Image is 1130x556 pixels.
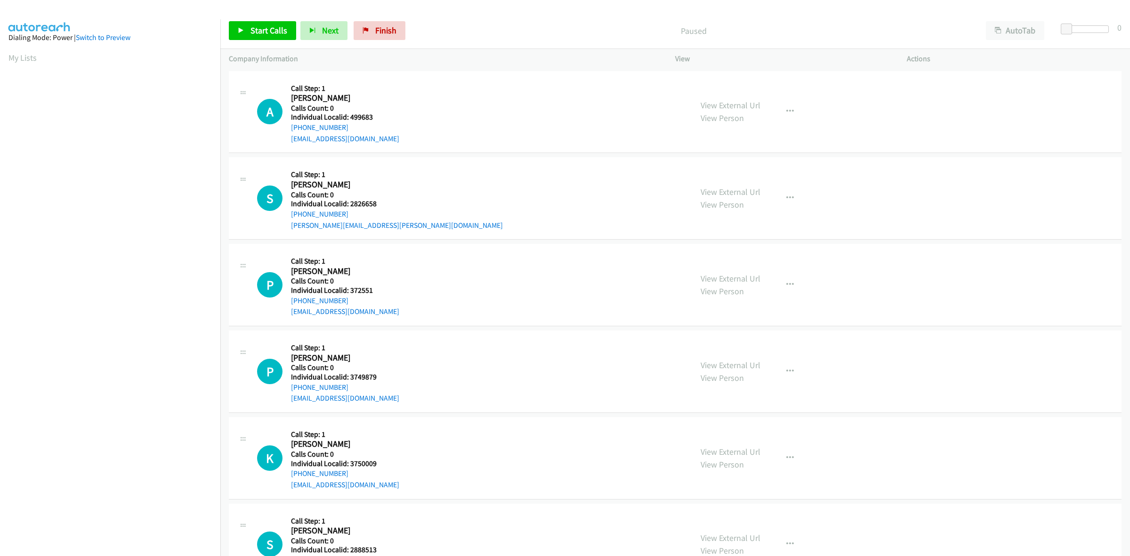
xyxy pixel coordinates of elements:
[291,343,399,353] h5: Call Step: 1
[291,266,383,277] h2: [PERSON_NAME]
[1117,21,1122,34] div: 0
[375,25,396,36] span: Finish
[250,25,287,36] span: Start Calls
[291,104,399,113] h5: Calls Count: 0
[291,84,399,93] h5: Call Step: 1
[354,21,405,40] a: Finish
[229,53,658,64] p: Company Information
[291,439,383,450] h2: [PERSON_NAME]
[291,469,348,478] a: [PHONE_NUMBER]
[291,296,348,305] a: [PHONE_NUMBER]
[291,179,383,190] h2: [PERSON_NAME]
[257,185,282,211] h1: S
[291,525,383,536] h2: [PERSON_NAME]
[257,359,282,384] h1: P
[701,113,744,123] a: View Person
[291,221,503,230] a: [PERSON_NAME][EMAIL_ADDRESS][PERSON_NAME][DOMAIN_NAME]
[291,516,503,526] h5: Call Step: 1
[257,99,282,124] div: The call is yet to be attempted
[291,134,399,143] a: [EMAIL_ADDRESS][DOMAIN_NAME]
[701,372,744,383] a: View Person
[257,272,282,298] h1: P
[701,545,744,556] a: View Person
[322,25,339,36] span: Next
[257,359,282,384] div: The call is yet to be attempted
[291,372,399,382] h5: Individual Localid: 3749879
[701,286,744,297] a: View Person
[675,53,890,64] p: View
[291,170,503,179] h5: Call Step: 1
[76,33,130,42] a: Switch to Preview
[257,99,282,124] h1: A
[291,480,399,489] a: [EMAIL_ADDRESS][DOMAIN_NAME]
[229,21,296,40] a: Start Calls
[257,445,282,471] div: The call is yet to be attempted
[291,545,503,555] h5: Individual Localid: 2888513
[291,430,399,439] h5: Call Step: 1
[701,532,760,543] a: View External Url
[291,276,399,286] h5: Calls Count: 0
[701,186,760,197] a: View External Url
[291,257,399,266] h5: Call Step: 1
[300,21,347,40] button: Next
[418,24,969,37] p: Paused
[8,32,212,43] div: Dialing Mode: Power |
[291,459,399,468] h5: Individual Localid: 3750009
[257,272,282,298] div: The call is yet to be attempted
[291,190,503,200] h5: Calls Count: 0
[1065,25,1109,33] div: Delay between calls (in seconds)
[907,53,1122,64] p: Actions
[291,353,383,363] h2: [PERSON_NAME]
[291,123,348,132] a: [PHONE_NUMBER]
[291,383,348,392] a: [PHONE_NUMBER]
[291,93,383,104] h2: [PERSON_NAME]
[291,363,399,372] h5: Calls Count: 0
[291,199,503,209] h5: Individual Localid: 2826658
[291,394,399,403] a: [EMAIL_ADDRESS][DOMAIN_NAME]
[291,286,399,295] h5: Individual Localid: 372551
[986,21,1044,40] button: AutoTab
[701,273,760,284] a: View External Url
[8,52,37,63] a: My Lists
[291,450,399,459] h5: Calls Count: 0
[701,100,760,111] a: View External Url
[701,360,760,371] a: View External Url
[291,536,503,546] h5: Calls Count: 0
[701,199,744,210] a: View Person
[291,307,399,316] a: [EMAIL_ADDRESS][DOMAIN_NAME]
[291,210,348,218] a: [PHONE_NUMBER]
[257,185,282,211] div: The call is yet to be attempted
[701,459,744,470] a: View Person
[257,445,282,471] h1: K
[291,113,399,122] h5: Individual Localid: 499683
[8,73,220,520] iframe: Dialpad
[701,446,760,457] a: View External Url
